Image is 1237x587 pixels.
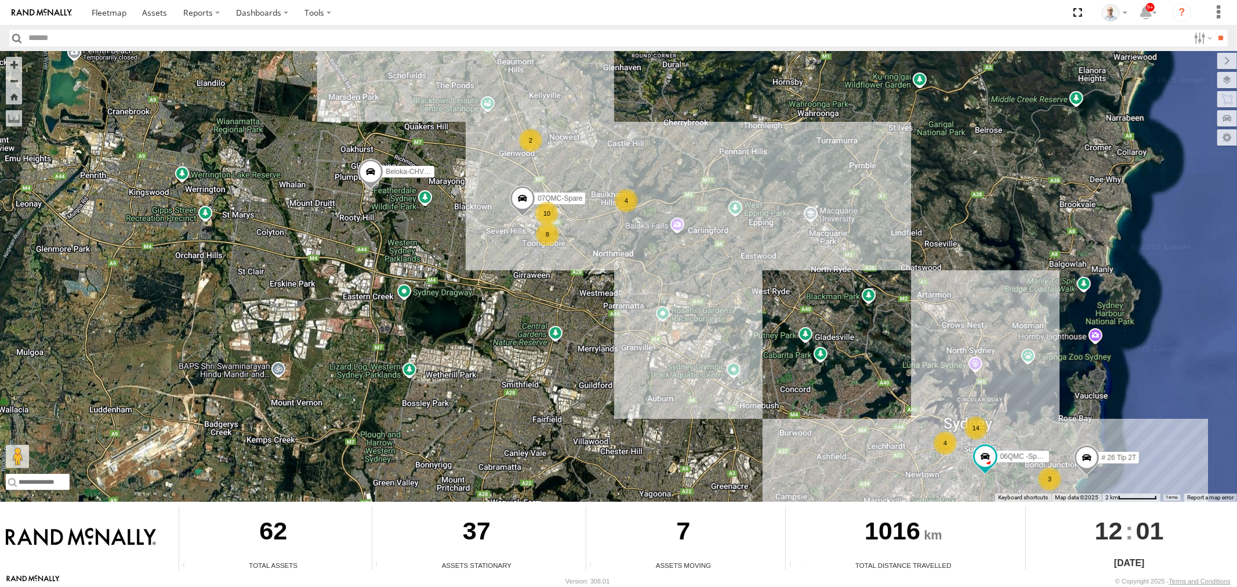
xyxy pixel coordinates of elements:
a: Report a map error [1187,494,1234,501]
div: [DATE] [1026,556,1233,570]
button: Zoom in [6,57,22,73]
div: Total number of assets current in transit. [586,561,604,570]
div: Total Assets [179,560,367,570]
label: Map Settings [1217,129,1237,146]
a: Terms (opens in new tab) [1166,495,1178,499]
div: 1016 [786,506,1021,560]
div: 10 [535,202,558,225]
span: 07QMC-Spare [538,194,582,202]
button: Zoom Home [6,89,22,104]
button: Map Scale: 2 km per 63 pixels [1102,494,1160,502]
div: 37 [372,506,582,560]
a: Terms and Conditions [1169,578,1231,585]
div: 8 [536,223,559,246]
div: Total Distance Travelled [786,560,1021,570]
img: rand-logo.svg [12,9,72,17]
a: Visit our Website [6,575,60,587]
div: 7 [586,506,781,560]
div: Total number of Enabled Assets [179,561,197,570]
div: Total distance travelled by all assets within specified date range and applied filters [786,561,803,570]
div: Version: 308.01 [565,578,610,585]
span: 06QMC -Spare [1000,452,1047,460]
label: Search Filter Options [1189,30,1214,46]
span: # 26 Tip 2T [1101,454,1136,462]
span: 2 km [1105,494,1118,501]
div: © Copyright 2025 - [1115,578,1231,585]
div: 4 [615,189,638,212]
div: Kurt Byers [1098,4,1131,21]
div: Total number of assets current stationary. [372,561,390,570]
div: : [1026,506,1233,556]
div: 4 [934,432,957,455]
button: Keyboard shortcuts [998,494,1048,502]
i: ? [1173,3,1191,22]
button: Zoom out [6,73,22,89]
label: Measure [6,110,22,126]
div: 3 [1038,468,1061,491]
span: 12 [1095,506,1123,556]
img: Rand McNally [6,528,156,548]
span: Map data ©2025 [1055,494,1098,501]
button: Drag Pegman onto the map to open Street View [6,445,29,468]
span: Beloka-CHV61N [386,168,437,176]
div: 2 [519,129,542,152]
div: Assets Moving [586,560,781,570]
div: 62 [179,506,367,560]
span: 01 [1136,506,1164,556]
div: 14 [964,416,988,440]
div: Assets Stationary [372,560,582,570]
